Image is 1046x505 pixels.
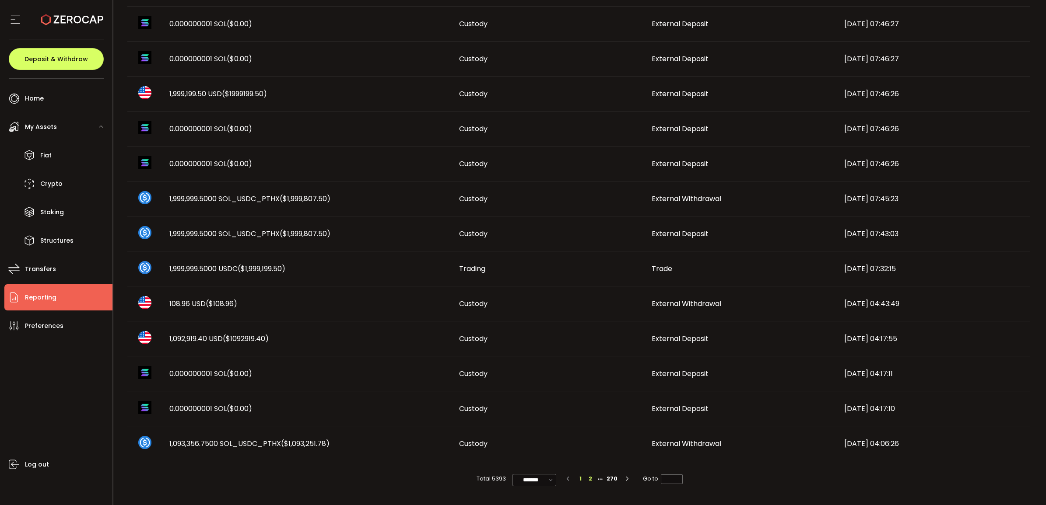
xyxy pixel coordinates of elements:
span: ($1,999,199.50) [238,264,285,274]
img: usd_portfolio.svg [138,296,151,309]
img: usd_portfolio.svg [138,86,151,99]
span: Custody [459,159,488,169]
span: ($0.00) [227,404,252,414]
span: Custody [459,19,488,29]
span: ($0.00) [227,19,252,29]
span: 1,999,999.5000 SOL_USDC_PTHX [169,194,330,204]
span: 0.000000001 SOL [169,159,252,169]
span: ($1,999,807.50) [280,194,330,204]
span: Go to [643,474,683,484]
span: ($1999199.50) [222,89,267,99]
div: [DATE] 04:17:11 [837,369,1030,379]
img: sol_portfolio.png [138,156,151,169]
div: [DATE] 04:17:55 [837,334,1030,344]
div: [DATE] 04:06:26 [837,439,1030,449]
li: 1 [576,474,586,484]
img: sol_portfolio.png [138,121,151,134]
button: Deposit & Withdraw [9,48,104,70]
span: Transfers [25,263,56,275]
span: Custody [459,124,488,134]
span: 0.000000001 SOL [169,404,252,414]
div: [DATE] 07:32:15 [837,264,1030,274]
span: External Deposit [652,334,709,344]
span: External Deposit [652,54,709,64]
span: ($0.00) [227,54,252,64]
span: External Withdrawal [652,299,721,309]
span: External Deposit [652,404,709,414]
span: Staking [40,206,64,219]
img: sol_usdc_pthx_portfolio.png [138,191,151,204]
span: Custody [459,334,488,344]
img: sol_portfolio.png [138,51,151,64]
span: External Withdrawal [652,194,721,204]
div: [DATE] 07:46:26 [837,159,1030,169]
span: 0.000000001 SOL [169,54,252,64]
div: [DATE] 07:46:27 [837,19,1030,29]
span: 0.000000001 SOL [169,369,252,379]
span: ($1092919.40) [223,334,269,344]
span: My Assets [25,121,57,133]
span: 1,999,999.5000 USDC [169,264,285,274]
img: sol_portfolio.png [138,16,151,29]
span: ($1,093,251.78) [281,439,330,449]
span: External Deposit [652,159,709,169]
span: External Deposit [652,369,709,379]
img: usd_portfolio.svg [138,331,151,344]
span: Custody [459,54,488,64]
span: ($1,999,807.50) [280,229,330,239]
span: Deposit & Withdraw [25,56,88,62]
span: External Deposit [652,229,709,239]
span: Custody [459,229,488,239]
span: Crypto [40,178,63,190]
div: [DATE] 07:46:26 [837,124,1030,134]
img: sol_portfolio.png [138,401,151,414]
li: 270 [605,474,619,484]
iframe: Chat Widget [1002,463,1046,505]
span: Custody [459,194,488,204]
span: 108.96 USD [169,299,237,309]
span: 0.000000001 SOL [169,19,252,29]
div: [DATE] 07:45:23 [837,194,1030,204]
span: Log out [25,458,49,471]
span: External Deposit [652,19,709,29]
span: ($0.00) [227,369,252,379]
span: ($0.00) [227,159,252,169]
span: Reporting [25,291,56,304]
li: 2 [586,474,595,484]
span: Custody [459,299,488,309]
img: usdc_portfolio.svg [138,261,151,274]
span: Custody [459,439,488,449]
span: ($0.00) [227,124,252,134]
img: sol_portfolio.png [138,366,151,379]
div: [DATE] 07:43:03 [837,229,1030,239]
div: [DATE] 07:46:26 [837,89,1030,99]
img: sol_usdc_pthx_portfolio.png [138,226,151,239]
div: [DATE] 04:43:49 [837,299,1030,309]
span: Trading [459,264,485,274]
span: 1,999,999.5000 SOL_USDC_PTHX [169,229,330,239]
span: Total 5393 [477,474,506,484]
span: Structures [40,234,74,247]
span: External Withdrawal [652,439,721,449]
span: Custody [459,369,488,379]
span: 1,093,356.7500 SOL_USDC_PTHX [169,439,330,449]
span: 1,092,919.40 USD [169,334,269,344]
img: sol_usdc_pthx_portfolio.png [138,436,151,449]
span: Preferences [25,320,63,332]
span: Trade [652,264,672,274]
span: Home [25,92,44,105]
span: Custody [459,89,488,99]
span: External Deposit [652,89,709,99]
div: [DATE] 07:46:27 [837,54,1030,64]
span: External Deposit [652,124,709,134]
span: ($108.96) [206,299,237,309]
div: [DATE] 04:17:10 [837,404,1030,414]
span: 0.000000001 SOL [169,124,252,134]
span: Custody [459,404,488,414]
span: Fiat [40,149,52,162]
span: 1,999,199.50 USD [169,89,267,99]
